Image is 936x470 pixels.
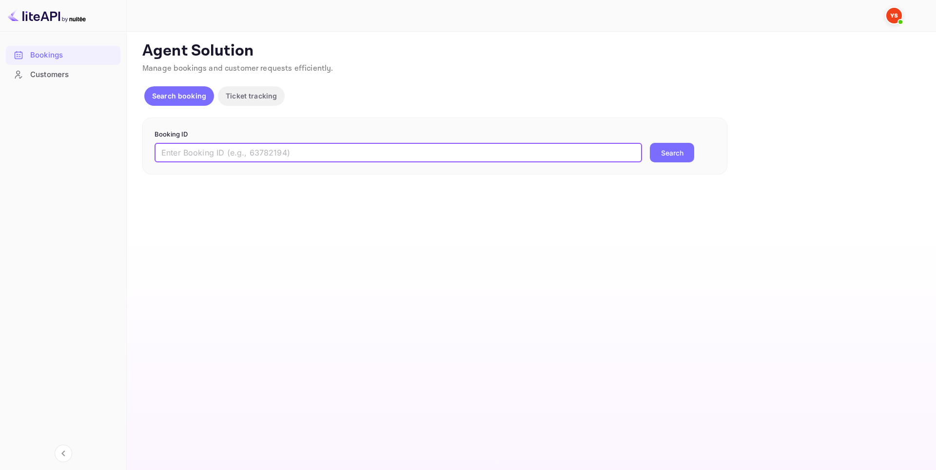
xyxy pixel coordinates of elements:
button: Collapse navigation [55,445,72,462]
p: Search booking [152,91,206,101]
img: Yandex Support [886,8,902,23]
a: Bookings [6,46,120,64]
button: Search [650,143,694,162]
img: LiteAPI logo [8,8,86,23]
div: Bookings [30,50,116,61]
div: Customers [6,65,120,84]
a: Customers [6,65,120,83]
p: Agent Solution [142,41,918,61]
div: Bookings [6,46,120,65]
p: Booking ID [155,130,715,139]
span: Manage bookings and customer requests efficiently. [142,63,333,74]
p: Ticket tracking [226,91,277,101]
div: Customers [30,69,116,80]
input: Enter Booking ID (e.g., 63782194) [155,143,642,162]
